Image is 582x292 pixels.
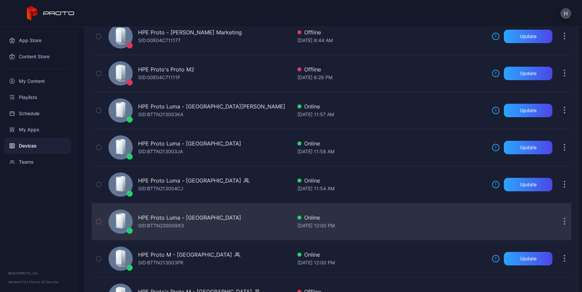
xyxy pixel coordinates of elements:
[4,105,71,122] a: Schedule
[297,110,486,119] div: [DATE] 11:57 AM
[297,176,486,185] div: Online
[138,28,242,36] div: HPE Proto - [PERSON_NAME] Marketing
[8,270,67,276] div: © 2025 PROTO, Inc.
[138,148,183,156] div: SID: BTTN213003JA
[297,65,486,73] div: Offline
[138,222,184,230] div: SID: BTTN230009X3
[138,36,181,44] div: SID: 00E04C711177
[138,259,183,267] div: SID: BTTN213003PR
[8,280,30,284] span: Version 1.13.1 •
[297,36,486,44] div: [DATE] 8:44 AM
[520,256,537,261] div: Update
[138,251,232,259] div: HPE Proto M - [GEOGRAPHIC_DATA]
[297,251,486,259] div: Online
[560,8,571,19] button: H
[4,73,71,89] a: My Content
[4,154,71,170] a: Teams
[138,176,241,185] div: HPE Proto Luma - [GEOGRAPHIC_DATA]
[4,138,71,154] a: Devices
[297,102,486,110] div: Online
[297,185,486,193] div: [DATE] 11:54 AM
[138,73,180,82] div: SID: 00E04C71111F
[297,214,486,222] div: Online
[297,259,486,267] div: [DATE] 12:00 PM
[504,67,552,80] button: Update
[504,178,552,191] button: Update
[297,148,486,156] div: [DATE] 11:58 AM
[4,122,71,138] a: My Apps
[504,30,552,43] button: Update
[138,65,194,73] div: HPE Proto's Proto M2
[520,71,537,76] div: Update
[4,32,71,48] a: App Store
[297,73,486,82] div: [DATE] 6:28 PM
[138,185,183,193] div: SID: BTTN213004CJ
[504,104,552,117] button: Update
[297,139,486,148] div: Online
[520,182,537,187] div: Update
[4,89,71,105] a: Playlists
[520,145,537,150] div: Update
[297,28,486,36] div: Offline
[138,110,183,119] div: SID: BTTN213003KA
[297,222,486,230] div: [DATE] 12:00 PM
[504,141,552,154] button: Update
[520,108,537,113] div: Update
[4,48,71,65] a: Content Store
[504,252,552,265] button: Update
[520,34,537,39] div: Update
[138,102,285,110] div: HPE Proto Luma - [GEOGRAPHIC_DATA][PERSON_NAME]
[30,280,58,284] a: Terms Of Service
[138,214,241,222] div: HPE Proto Luma - [GEOGRAPHIC_DATA]
[138,139,241,148] div: HPE Proto Luma - [GEOGRAPHIC_DATA]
